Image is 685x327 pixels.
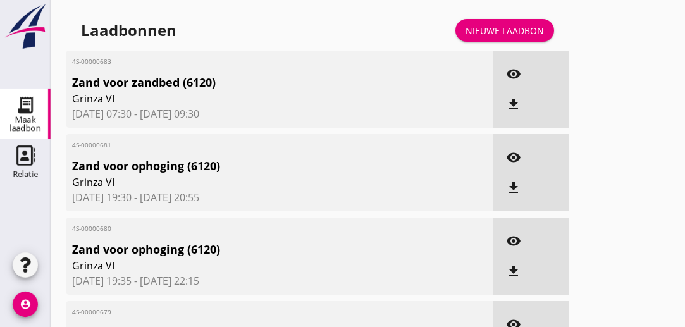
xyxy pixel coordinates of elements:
[72,57,418,66] span: 4S-00000683
[13,292,38,317] i: account_circle
[13,170,38,178] div: Relatie
[466,24,544,37] div: Nieuwe laadbon
[72,258,418,273] span: Grinza VI
[72,190,487,205] span: [DATE] 19:30 - [DATE] 20:55
[72,140,418,150] span: 4S-00000681
[506,180,521,195] i: file_download
[81,20,176,40] div: Laadbonnen
[72,91,418,106] span: Grinza VI
[3,3,48,50] img: logo-small.a267ee39.svg
[506,233,521,249] i: visibility
[72,224,418,233] span: 4S-00000680
[506,66,521,82] i: visibility
[72,157,418,175] span: Zand voor ophoging (6120)
[72,273,487,288] span: [DATE] 19:35 - [DATE] 22:15
[72,74,418,91] span: Zand voor zandbed (6120)
[506,150,521,165] i: visibility
[506,97,521,112] i: file_download
[506,264,521,279] i: file_download
[72,175,418,190] span: Grinza VI
[455,19,554,42] a: Nieuwe laadbon
[72,307,418,317] span: 4S-00000679
[72,241,418,258] span: Zand voor ophoging (6120)
[72,106,487,121] span: [DATE] 07:30 - [DATE] 09:30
